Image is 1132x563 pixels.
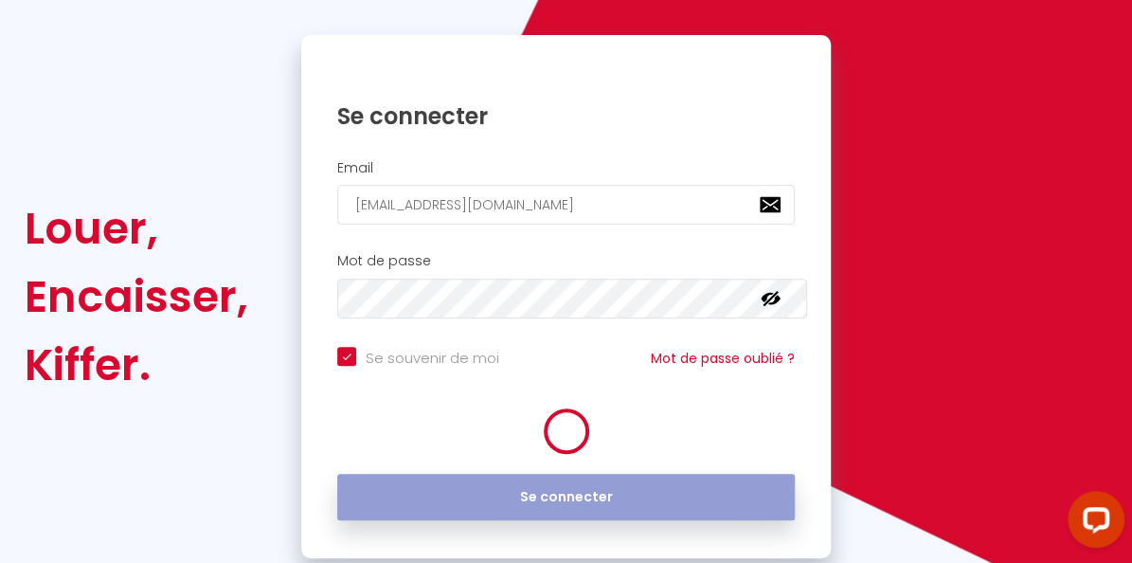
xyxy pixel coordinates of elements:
[25,331,248,399] div: Kiffer.
[337,474,795,521] button: Se connecter
[337,185,795,225] input: Ton Email
[651,349,795,368] a: Mot de passe oublié ?
[337,160,795,176] h2: Email
[25,263,248,331] div: Encaisser,
[1052,483,1132,563] iframe: LiveChat chat widget
[337,253,795,269] h2: Mot de passe
[25,194,248,263] div: Louer,
[337,101,795,131] h1: Se connecter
